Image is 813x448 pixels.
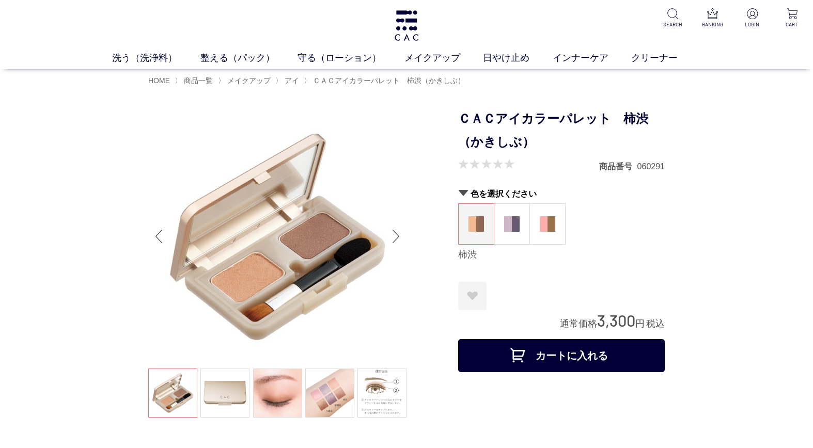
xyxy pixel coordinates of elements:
img: logo [393,10,420,41]
span: メイクアップ [227,76,271,85]
li: 〉 [275,76,302,86]
dl: 柿渋 [458,203,494,245]
p: CART [779,21,805,28]
a: RANKING [700,8,725,28]
a: 八重桜 [530,204,565,244]
a: メイクアップ [404,51,483,65]
span: 3,300 [597,311,635,330]
li: 〉 [175,76,215,86]
span: ＣＡＣアイカラーパレット 柿渋（かきしぶ） [313,76,465,85]
span: 商品一覧 [184,76,213,85]
li: 〉 [304,76,467,86]
a: ＣＡＣアイカラーパレット 柿渋（かきしぶ） [311,76,465,85]
p: RANKING [700,21,725,28]
a: クリーナー [631,51,700,65]
span: 円 [635,318,645,329]
a: 守る（ローション） [298,51,404,65]
a: SEARCH [660,8,685,28]
a: 洗う（洗浄料） [112,51,200,65]
p: LOGIN [740,21,765,28]
div: Next slide [386,216,406,257]
dl: 紫陽花 [494,203,530,245]
a: LOGIN [740,8,765,28]
span: アイ [285,76,299,85]
a: HOME [148,76,170,85]
img: 八重桜 [540,216,555,232]
dl: 八重桜 [529,203,566,245]
a: 商品一覧 [182,76,213,85]
a: お気に入りに登録する [458,282,487,310]
img: ＣＡＣアイカラーパレット 柿渋（かきしぶ） 柿渋 [148,107,406,365]
a: メイクアップ [225,76,271,85]
li: 〉 [218,76,273,86]
div: 柿渋 [458,249,665,261]
img: 紫陽花 [504,216,520,232]
a: 整える（パック） [200,51,298,65]
span: 通常価格 [560,318,597,329]
a: インナーケア [553,51,631,65]
h1: ＣＡＣアイカラーパレット 柿渋（かきしぶ） [458,107,665,154]
a: CART [779,8,805,28]
div: Previous slide [148,216,169,257]
h2: 色を選択ください [458,188,665,199]
img: 柿渋 [468,216,484,232]
span: 税込 [646,318,665,329]
p: SEARCH [660,21,685,28]
a: 日やけ止め [483,51,552,65]
a: 紫陽花 [494,204,529,244]
dt: 商品番号 [599,161,637,172]
a: アイ [283,76,299,85]
dd: 060291 [637,161,665,172]
button: カートに入れる [458,339,665,372]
